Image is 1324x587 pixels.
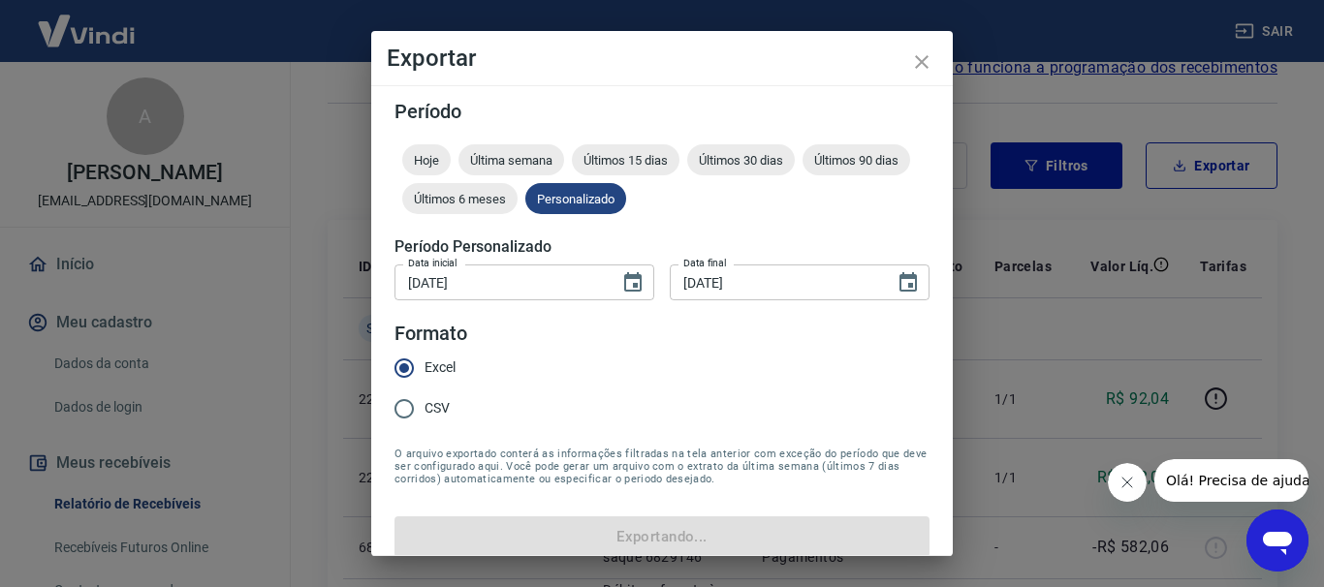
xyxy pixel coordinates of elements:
span: CSV [425,398,450,418]
span: Olá! Precisa de ajuda? [12,14,163,29]
span: Personalizado [525,192,626,206]
h4: Exportar [387,46,937,70]
span: Últimos 15 dias [572,153,679,168]
div: Última semana [458,144,564,175]
div: Personalizado [525,183,626,214]
iframe: Mensagem da empresa [1154,459,1308,502]
legend: Formato [394,320,467,348]
input: DD/MM/YYYY [670,264,881,300]
iframe: Fechar mensagem [1108,463,1147,502]
button: Choose date, selected date is 1 de set de 2025 [889,263,928,302]
span: Últimos 30 dias [687,153,795,168]
label: Data inicial [408,256,457,270]
button: Choose date, selected date is 20 de ago de 2025 [614,263,652,302]
h5: Período [394,102,930,121]
input: DD/MM/YYYY [394,264,606,300]
span: Últimos 6 meses [402,192,518,206]
div: Últimos 30 dias [687,144,795,175]
label: Data final [683,256,727,270]
span: Última semana [458,153,564,168]
div: Últimos 15 dias [572,144,679,175]
span: Excel [425,357,456,378]
h5: Período Personalizado [394,237,930,257]
span: Últimos 90 dias [803,153,910,168]
button: close [898,39,945,85]
div: Hoje [402,144,451,175]
span: O arquivo exportado conterá as informações filtradas na tela anterior com exceção do período que ... [394,448,930,485]
div: Últimos 6 meses [402,183,518,214]
iframe: Botão para abrir a janela de mensagens [1246,510,1308,572]
div: Últimos 90 dias [803,144,910,175]
span: Hoje [402,153,451,168]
